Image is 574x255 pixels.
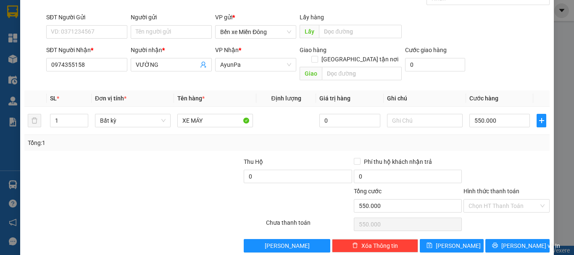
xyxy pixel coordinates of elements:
span: Giá trị hàng [319,95,350,102]
div: SĐT Người Gửi [46,13,127,22]
span: save [427,242,432,249]
span: printer [492,242,498,249]
span: plus [537,117,546,124]
span: Giao hàng [300,47,326,53]
span: [GEOGRAPHIC_DATA] tận nơi [318,55,402,64]
span: down [81,121,86,126]
span: Định lượng [271,95,301,102]
span: Phí thu hộ khách nhận trả [361,157,435,166]
label: Hình thức thanh toán [463,188,519,195]
span: Tên hàng [177,95,205,102]
span: Lấy [300,25,319,38]
button: save[PERSON_NAME] [420,239,484,252]
span: [PERSON_NAME] [436,241,481,250]
div: Chưa thanh toán [265,218,353,233]
input: Dọc đường [319,25,402,38]
span: [PERSON_NAME] và In [501,241,560,250]
span: Đơn vị tính [95,95,126,102]
div: VP gửi [215,13,296,22]
button: plus [537,114,546,127]
button: [PERSON_NAME] [244,239,330,252]
button: delete [28,114,41,127]
input: VD: Bàn, Ghế [177,114,253,127]
span: Lấy hàng [300,14,324,21]
span: Thu Hộ [244,158,263,165]
div: Người nhận [131,45,212,55]
span: Increase Value [79,114,88,121]
span: VP Nhận [215,47,239,53]
button: deleteXóa Thông tin [332,239,418,252]
span: Bất kỳ [100,114,166,127]
span: user-add [200,61,207,68]
span: AyunPa [220,58,291,71]
span: delete [352,242,358,249]
div: SĐT Người Nhận [46,45,127,55]
span: Decrease Value [79,121,88,127]
label: Cước giao hàng [405,47,447,53]
button: printer[PERSON_NAME] và In [485,239,550,252]
input: Ghi Chú [387,114,463,127]
span: Xóa Thông tin [361,241,398,250]
div: Tổng: 1 [28,138,222,147]
div: Người gửi [131,13,212,22]
span: up [81,116,86,121]
span: Giao [300,67,322,80]
span: [PERSON_NAME] [265,241,310,250]
input: Dọc đường [322,67,402,80]
span: SL [50,95,57,102]
input: 0 [319,114,380,127]
span: Tổng cước [354,188,382,195]
th: Ghi chú [384,90,466,107]
span: Bến xe Miền Đông [220,26,291,38]
span: Cước hàng [469,95,498,102]
input: Cước giao hàng [405,58,465,71]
